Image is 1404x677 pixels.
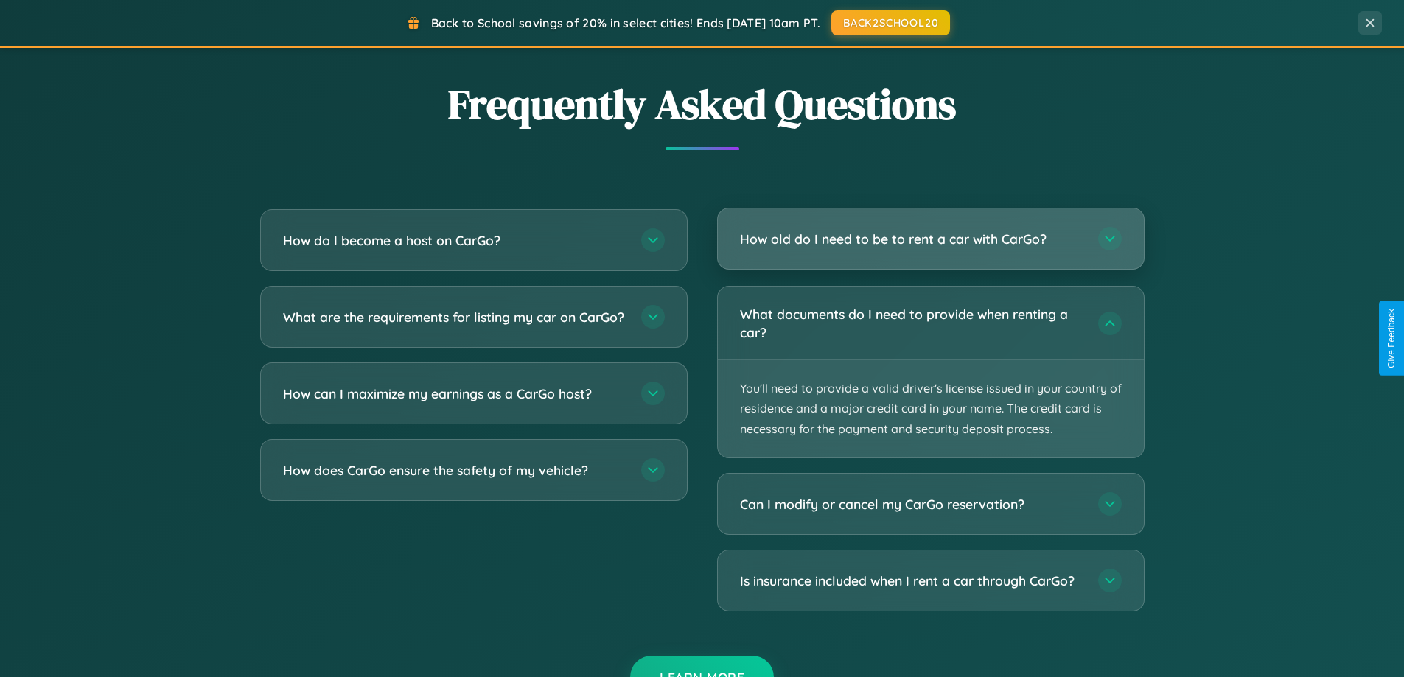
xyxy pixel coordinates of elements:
span: Back to School savings of 20% in select cities! Ends [DATE] 10am PT. [431,15,820,30]
h3: Is insurance included when I rent a car through CarGo? [740,572,1083,590]
h3: How does CarGo ensure the safety of my vehicle? [283,461,626,480]
h3: How do I become a host on CarGo? [283,231,626,250]
h3: What are the requirements for listing my car on CarGo? [283,308,626,326]
h3: What documents do I need to provide when renting a car? [740,305,1083,341]
div: Give Feedback [1386,309,1397,368]
h2: Frequently Asked Questions [260,76,1145,133]
p: You'll need to provide a valid driver's license issued in your country of residence and a major c... [718,360,1144,457]
h3: How can I maximize my earnings as a CarGo host? [283,385,626,403]
button: BACK2SCHOOL20 [831,10,950,35]
h3: Can I modify or cancel my CarGo reservation? [740,495,1083,513]
h3: How old do I need to be to rent a car with CarGo? [740,230,1083,248]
